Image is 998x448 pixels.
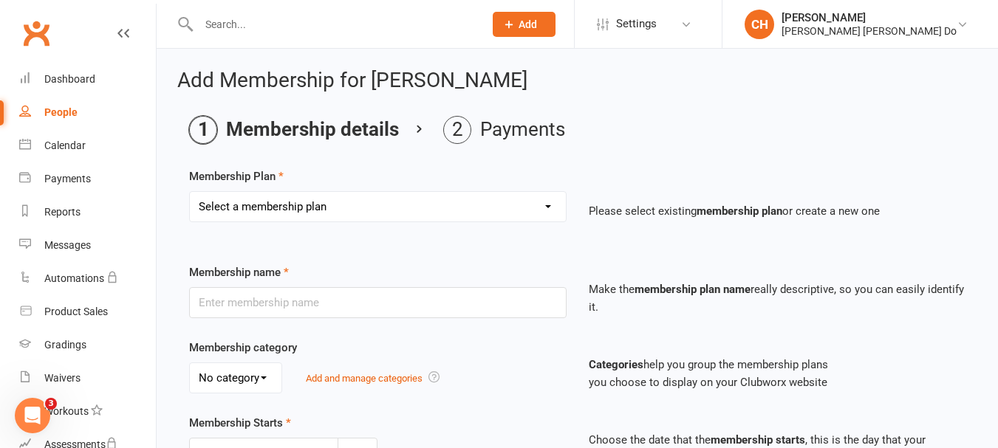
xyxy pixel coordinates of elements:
a: Waivers [19,362,156,395]
p: Please select existing or create a new one [589,202,966,220]
div: People [44,106,78,118]
label: Membership category [189,339,297,356]
a: Gradings [19,328,156,362]
a: Add and manage categories [306,373,423,384]
div: Payments [44,173,91,185]
p: Make the really descriptive, so you can easily identify it. [589,280,966,316]
div: Reports [44,206,81,218]
strong: membership plan [697,204,782,218]
a: Payments [19,162,156,196]
a: Messages [19,229,156,262]
div: Automations [44,272,104,284]
h2: Add Membership for [PERSON_NAME] [177,69,977,92]
a: Dashboard [19,63,156,96]
input: Enter membership name [189,287,567,318]
div: Calendar [44,139,86,151]
a: Workouts [19,395,156,428]
div: Waivers [44,372,81,384]
strong: Categories [589,358,643,371]
a: Clubworx [18,15,55,52]
label: Membership name [189,263,289,281]
div: Product Sales [44,306,108,317]
a: Automations [19,262,156,295]
strong: membership starts [711,433,805,447]
span: Settings [616,7,657,41]
div: CH [745,10,774,39]
div: [PERSON_NAME] [782,11,957,24]
span: 3 [45,398,57,410]
div: [PERSON_NAME] [PERSON_NAME] Do [782,24,957,38]
iframe: Intercom live chat [15,398,50,433]
a: Product Sales [19,295,156,328]
strong: membership plan name [635,283,751,296]
div: Workouts [44,405,89,417]
button: Add [493,12,556,37]
span: Add [519,18,537,30]
label: Membership Starts [189,414,291,432]
a: Reports [19,196,156,229]
div: Gradings [44,339,86,351]
input: Search... [194,14,474,35]
div: Messages [44,239,91,251]
a: People [19,96,156,129]
li: Payments [443,116,565,144]
p: help you group the membership plans you choose to display on your Clubworx website [589,356,966,391]
div: Dashboard [44,73,95,85]
label: Membership Plan [189,168,284,185]
a: Calendar [19,129,156,162]
li: Membership details [189,116,399,144]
